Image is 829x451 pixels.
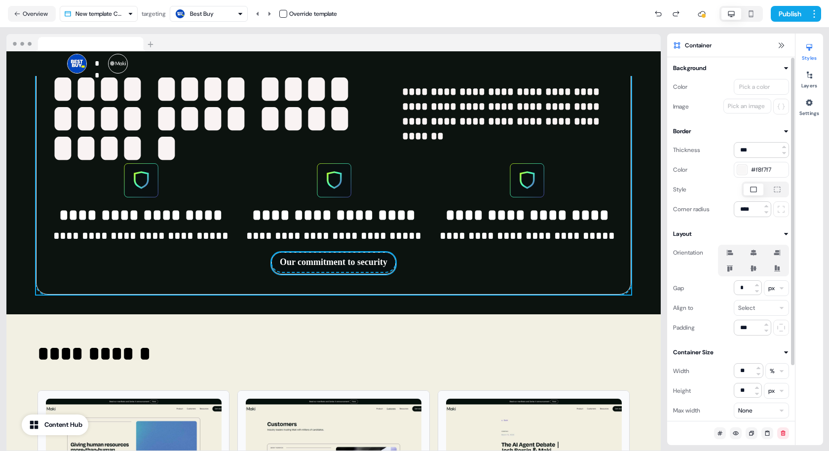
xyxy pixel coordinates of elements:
[190,9,214,19] div: Best Buy
[673,79,687,95] div: Color
[673,229,789,239] button: Layout
[751,165,786,175] span: #f8f7f7
[673,347,789,357] button: Container Size
[685,40,712,50] span: Container
[771,6,807,22] button: Publish
[673,126,789,136] button: Border
[673,245,703,261] div: Orientation
[673,162,687,178] div: Color
[317,163,351,197] img: Image
[723,99,771,113] button: Pick an image
[673,142,700,158] div: Thickness
[673,63,706,73] div: Background
[768,283,775,293] div: px
[673,347,714,357] div: Container Size
[734,79,789,95] button: Pick a color
[734,162,789,178] button: #f8f7f7
[673,363,689,379] div: Width
[768,386,775,396] div: px
[124,163,158,197] img: Image
[738,406,753,415] div: None
[142,9,166,19] div: targeting
[673,403,700,418] div: Max width
[770,366,775,376] div: %
[673,63,789,73] button: Background
[673,300,693,316] div: Align to
[673,99,689,114] div: Image
[8,6,56,22] button: Overview
[673,383,691,399] div: Height
[510,163,544,197] img: Image
[271,252,396,274] div: Our commitment to security
[170,6,248,22] button: Best Buy
[795,67,823,89] button: Layers
[737,82,772,92] div: Pick a color
[673,320,695,336] div: Padding
[673,126,691,136] div: Border
[6,34,158,52] img: Browser topbar
[673,201,710,217] div: Corner radius
[272,253,395,272] button: Our commitment to security
[44,420,82,430] div: Content Hub
[795,95,823,116] button: Settings
[22,414,88,435] button: Content Hub
[673,280,684,296] div: Gap
[738,303,755,313] div: Select
[795,39,823,61] button: Styles
[75,9,124,19] div: New template Copy
[726,101,767,111] div: Pick an image
[673,229,692,239] div: Layout
[289,9,337,19] div: Override template
[673,182,686,197] div: Style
